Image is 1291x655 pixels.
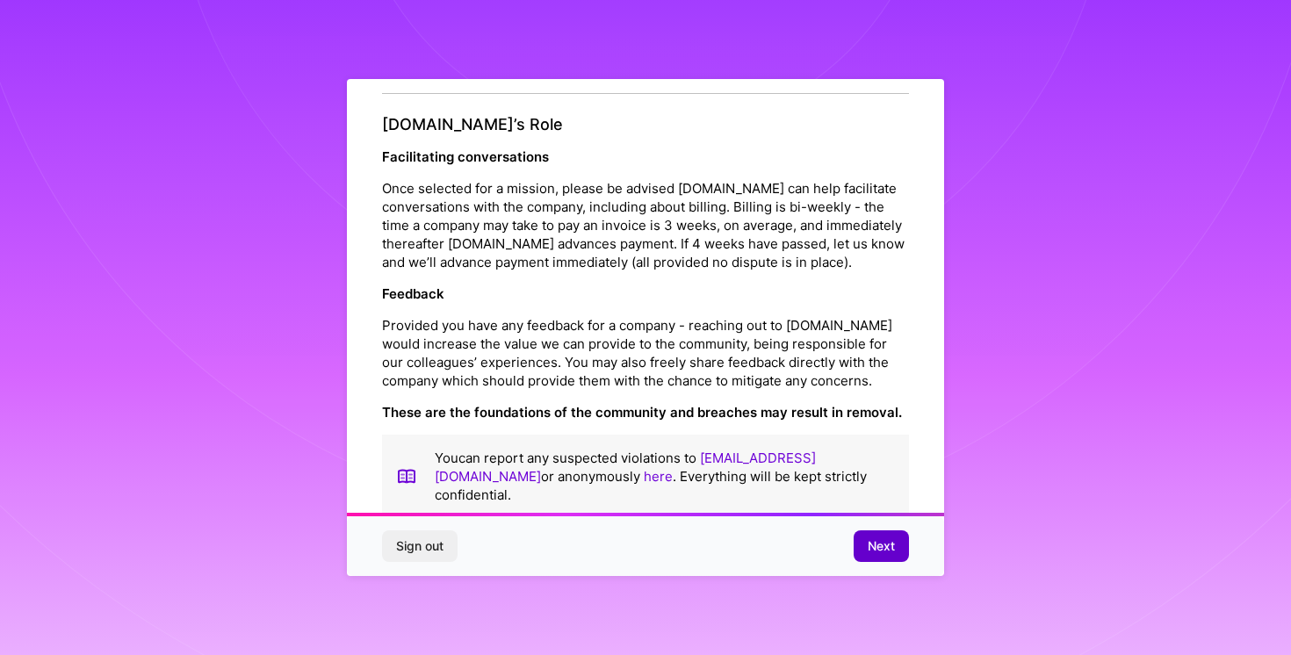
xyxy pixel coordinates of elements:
[382,115,909,134] h4: [DOMAIN_NAME]’s Role
[382,316,909,390] p: Provided you have any feedback for a company - reaching out to [DOMAIN_NAME] would increase the v...
[382,148,549,165] strong: Facilitating conversations
[868,537,895,555] span: Next
[435,450,816,485] a: [EMAIL_ADDRESS][DOMAIN_NAME]
[854,530,909,562] button: Next
[382,530,458,562] button: Sign out
[396,449,417,504] img: book icon
[435,449,895,504] p: You can report any suspected violations to or anonymously . Everything will be kept strictly conf...
[382,404,902,421] strong: These are the foundations of the community and breaches may result in removal.
[396,537,444,555] span: Sign out
[382,179,909,271] p: Once selected for a mission, please be advised [DOMAIN_NAME] can help facilitate conversations wi...
[644,468,673,485] a: here
[382,285,444,302] strong: Feedback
